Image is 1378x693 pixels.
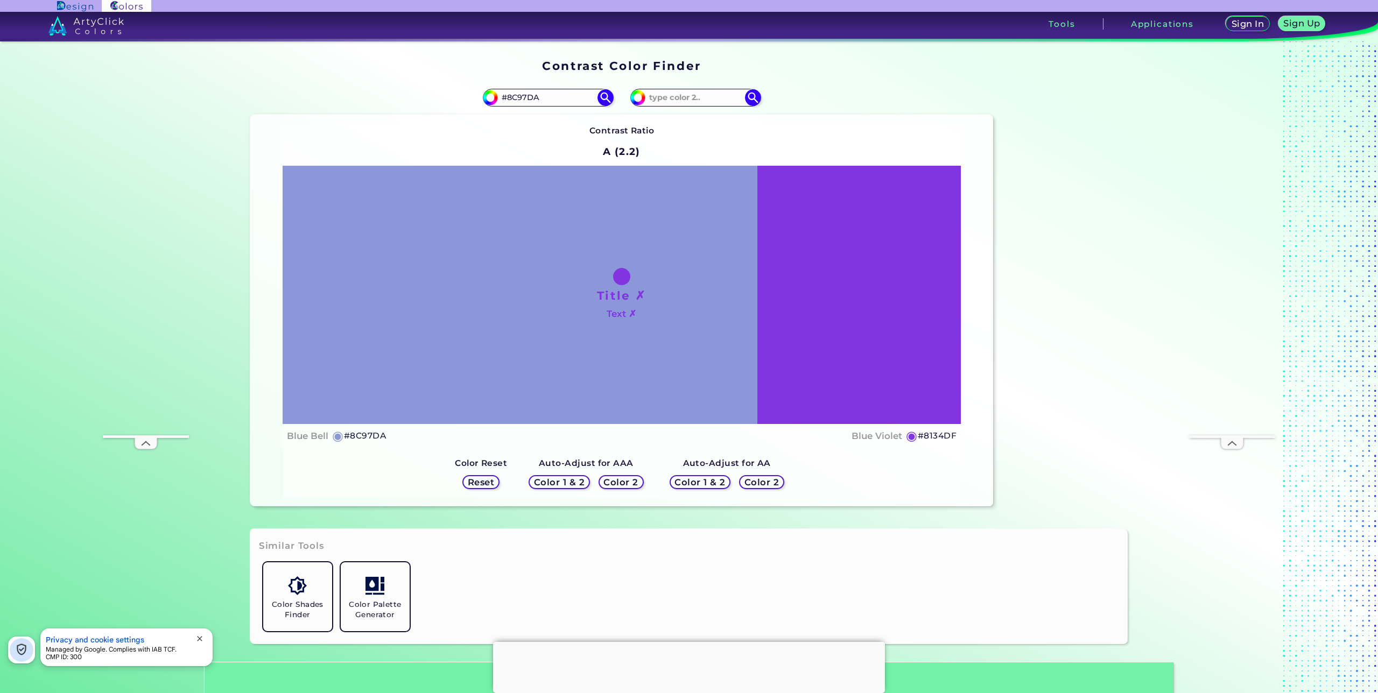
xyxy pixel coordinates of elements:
a: Color Shades Finder [259,558,336,635]
h5: #8C97DA [344,429,386,443]
img: logo_artyclick_colors_white.svg [48,16,124,36]
iframe: Advertisement [103,112,189,435]
h5: ◉ [906,429,918,442]
img: icon search [745,89,761,105]
h5: Color 2 [606,478,637,486]
a: Sign In [1228,17,1268,31]
h5: Color Shades Finder [268,599,328,620]
a: Sign Up [1281,17,1323,31]
iframe: Advertisement [1189,112,1275,435]
h5: Color Palette Generator [345,599,405,620]
input: type color 2.. [645,90,746,105]
h5: Sign In [1233,20,1262,28]
strong: Color Reset [455,458,507,468]
h3: Similar Tools [259,540,325,553]
h3: Applications [1131,20,1194,28]
h4: Blue Violet [852,428,902,444]
h3: Tools [1049,20,1075,28]
h5: Sign Up [1285,19,1319,27]
img: icon_color_shades.svg [288,576,307,595]
img: icon search [597,89,614,105]
h4: Blue Bell [287,428,328,444]
h5: Color 2 [746,478,777,486]
h5: ◉ [332,429,344,442]
h5: Color 1 & 2 [537,478,582,486]
img: ArtyClick Design logo [57,1,93,11]
iframe: Advertisement [997,55,1132,511]
h1: Title ✗ [597,287,646,303]
a: Color Palette Generator [336,558,414,635]
h5: #8134DF [918,429,957,443]
strong: Auto-Adjust for AAA [539,458,634,468]
strong: Contrast Ratio [589,125,655,136]
h5: Color 1 & 2 [677,478,723,486]
h1: Contrast Color Finder [542,58,701,74]
h4: Text ✗ [607,306,636,322]
strong: Auto-Adjust for AA [683,458,771,468]
h5: Reset [469,478,493,486]
h2: A (2.2) [598,140,645,164]
img: icon_col_pal_col.svg [365,576,384,595]
iframe: Advertisement [493,642,885,690]
input: type color 1.. [498,90,598,105]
